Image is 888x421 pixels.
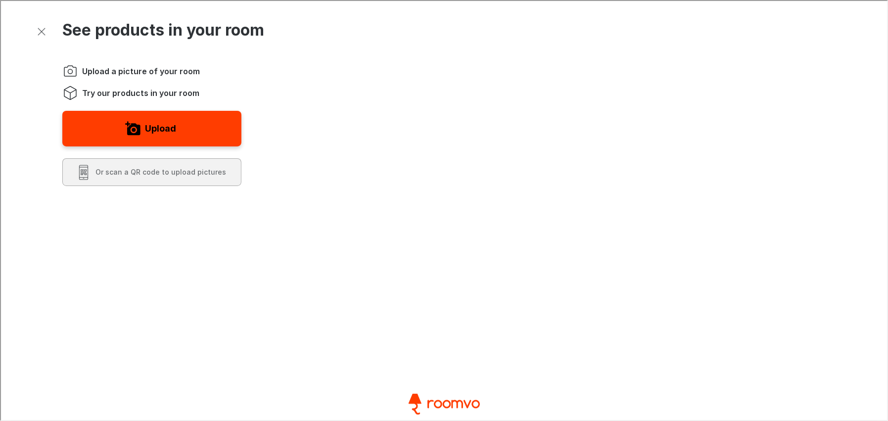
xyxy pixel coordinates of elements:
span: Try our products in your room [81,87,198,97]
span: Upload a picture of your room [81,65,199,76]
button: Exit visualizer [32,22,49,40]
ol: Instructions [61,62,240,100]
a: Visit Floor Decor homepage [404,393,483,414]
button: Upload a picture of your room [61,110,240,145]
button: Scan a QR code to upload pictures [61,157,240,185]
label: Upload [144,120,175,136]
